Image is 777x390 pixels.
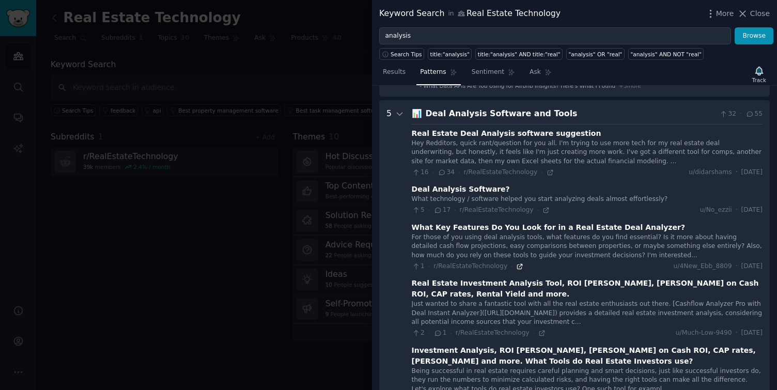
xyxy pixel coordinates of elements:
[689,168,732,177] span: u/didarshams
[424,83,615,89] span: What Data APIs Are You Using for Airbnb Insights? Here's What I Found
[412,233,763,260] div: For those of you using deal analysis tools, what features do you find essential? Is it more about...
[412,206,425,215] span: 5
[619,83,641,89] span: + 3 more
[460,206,534,213] span: r/RealEstateTechnology
[419,82,422,89] div: -
[428,207,430,214] span: ·
[412,329,425,338] span: 2
[752,76,766,84] div: Track
[438,168,455,177] span: 34
[676,329,732,338] span: u/Much-Low-9490
[630,51,701,58] div: "analysis" AND NOT "real"
[736,262,738,271] span: ·
[740,110,742,119] span: ·
[379,48,424,60] button: Search Tips
[463,168,537,176] span: r/RealEstateTechnology
[391,51,422,58] span: Search Tips
[450,330,452,337] span: ·
[674,262,732,271] span: u/4New_Ebb_8809
[428,330,430,337] span: ·
[412,184,510,195] div: Deal Analysis Software?
[537,207,539,214] span: ·
[412,222,686,233] div: What Key Features Do You Look for in a Real Estate Deal Analyzer?
[412,195,763,204] div: What technology / software helped you start analyzing deals almost effortlessly?
[428,263,430,270] span: ·
[412,278,763,300] div: Real Estate Investment Analysis Tool, ROI [PERSON_NAME], [PERSON_NAME] on Cash ROI, CAP rates, Re...
[472,68,504,77] span: Sentiment
[741,262,763,271] span: [DATE]
[416,64,460,85] a: Patterns
[511,263,512,270] span: ·
[383,68,406,77] span: Results
[430,51,470,58] div: title:"analysis"
[741,329,763,338] span: [DATE]
[566,48,625,60] a: "analysis" OR "real"
[737,8,770,19] button: Close
[456,329,530,336] span: r/RealEstateTechnology
[433,206,450,215] span: 17
[530,68,541,77] span: Ask
[379,64,409,85] a: Results
[741,168,763,177] span: [DATE]
[533,330,535,337] span: ·
[478,51,561,58] div: title:"analysis" AND title:"real"
[541,169,542,176] span: ·
[719,110,736,119] span: 32
[412,128,601,139] div: Real Estate Deal Analysis software suggestion
[432,169,434,176] span: ·
[741,206,763,215] span: [DATE]
[412,139,763,166] div: Hey Redditors, quick rant/question for you all. I'm trying to use more tech for my real estate de...
[412,345,763,367] div: Investment Analysis, ROI [PERSON_NAME], [PERSON_NAME] on Cash ROI, CAP rates, [PERSON_NAME] and m...
[526,64,555,85] a: Ask
[468,64,519,85] a: Sentiment
[448,9,454,19] span: in
[736,329,738,338] span: ·
[700,206,732,215] span: u/No_ezzii
[433,262,507,270] span: r/RealEstateTechnology
[749,64,770,85] button: Track
[412,168,429,177] span: 16
[426,107,716,120] div: Deal Analysis Software and Tools
[735,27,773,45] button: Browse
[412,108,422,118] span: 📊
[412,300,763,327] div: Just wanted to share a fantastic tool with all the real estate enthusiasts out there. [Cashflow A...
[458,169,460,176] span: ·
[716,8,734,19] span: More
[379,27,731,45] input: Try a keyword related to your business
[379,7,561,20] div: Keyword Search Real Estate Technology
[705,8,734,19] button: More
[420,68,446,77] span: Patterns
[750,8,770,19] span: Close
[454,207,456,214] span: ·
[428,48,472,60] a: title:"analysis"
[475,48,563,60] a: title:"analysis" AND title:"real"
[568,51,622,58] div: "analysis" OR "real"
[412,262,425,271] span: 1
[433,329,446,338] span: 1
[628,48,704,60] a: "analysis" AND NOT "real"
[736,168,738,177] span: ·
[745,110,763,119] span: 55
[736,206,738,215] span: ·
